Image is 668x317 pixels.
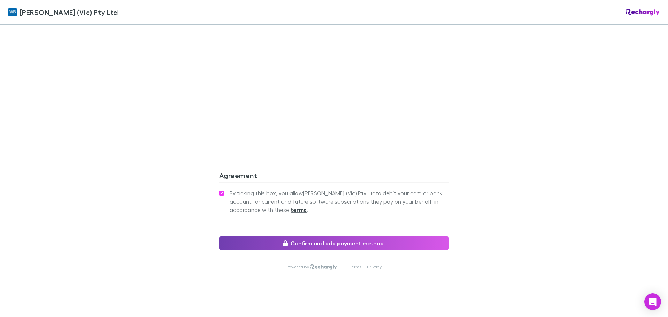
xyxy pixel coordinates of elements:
[19,7,118,17] span: [PERSON_NAME] (Vic) Pty Ltd
[219,171,449,182] h3: Agreement
[230,189,449,214] span: By ticking this box, you allow [PERSON_NAME] (Vic) Pty Ltd to debit your card or bank account for...
[219,236,449,250] button: Confirm and add payment method
[626,9,660,16] img: Rechargly Logo
[291,206,307,213] strong: terms
[286,264,310,270] p: Powered by
[310,264,337,270] img: Rechargly Logo
[343,264,344,270] p: |
[8,8,17,16] img: William Buck (Vic) Pty Ltd's Logo
[350,264,361,270] a: Terms
[367,264,382,270] a: Privacy
[644,293,661,310] div: Open Intercom Messenger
